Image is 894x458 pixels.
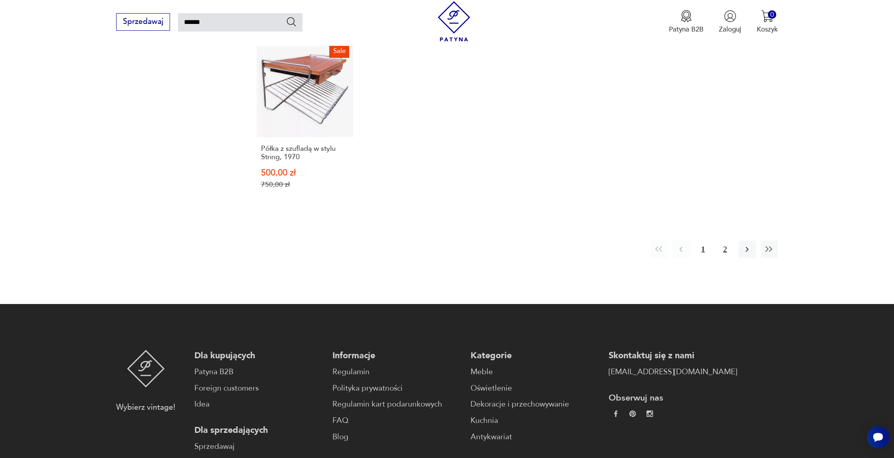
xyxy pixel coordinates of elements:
[116,402,175,413] p: Wybierz vintage!
[609,350,737,361] p: Skontaktuj się z nami
[669,10,704,34] a: Ikona medaluPatyna B2B
[471,431,599,443] a: Antykwariat
[332,431,461,443] a: Blog
[680,10,692,22] img: Ikona medalu
[719,25,741,34] p: Zaloguj
[471,415,599,426] a: Kuchnia
[332,350,461,361] p: Informacje
[194,383,323,394] a: Foreign customers
[867,426,889,448] iframe: Smartsupp widget button
[257,41,353,207] a: SalePółka z szufladą w stylu String, 1970Półka z szufladą w stylu String, 1970500,00 zł750,00 zł
[194,441,323,452] a: Sprzedawaj
[116,13,170,31] button: Sprzedawaj
[332,415,461,426] a: FAQ
[471,383,599,394] a: Oświetlenie
[719,10,741,34] button: Zaloguj
[116,19,170,26] a: Sprzedawaj
[629,411,636,417] img: 37d27d81a828e637adc9f9cb2e3d3a8a.webp
[768,10,776,19] div: 0
[261,180,349,189] p: 750,00 zł
[194,424,323,436] p: Dla sprzedających
[761,10,773,22] img: Ikona koszyka
[757,25,778,34] p: Koszyk
[434,1,474,41] img: Patyna - sklep z meblami i dekoracjami vintage
[194,366,323,378] a: Patyna B2B
[194,399,323,410] a: Idea
[609,392,737,404] p: Obserwuj nas
[724,10,736,22] img: Ikonka użytkownika
[471,399,599,410] a: Dekoracje i przechowywanie
[261,169,349,177] p: 500,00 zł
[286,16,297,28] button: Szukaj
[647,411,653,417] img: c2fd9cf7f39615d9d6839a72ae8e59e5.webp
[669,25,704,34] p: Patyna B2B
[694,241,712,258] button: 1
[194,350,323,361] p: Dla kupujących
[471,366,599,378] a: Meble
[332,383,461,394] a: Polityka prywatności
[471,350,599,361] p: Kategorie
[613,411,619,417] img: da9060093f698e4c3cedc1453eec5031.webp
[609,366,737,378] a: [EMAIL_ADDRESS][DOMAIN_NAME]
[127,350,165,387] img: Patyna - sklep z meblami i dekoracjami vintage
[332,366,461,378] a: Regulamin
[261,145,349,161] h3: Półka z szufladą w stylu String, 1970
[716,241,734,258] button: 2
[669,10,704,34] button: Patyna B2B
[757,10,778,34] button: 0Koszyk
[332,399,461,410] a: Regulamin kart podarunkowych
